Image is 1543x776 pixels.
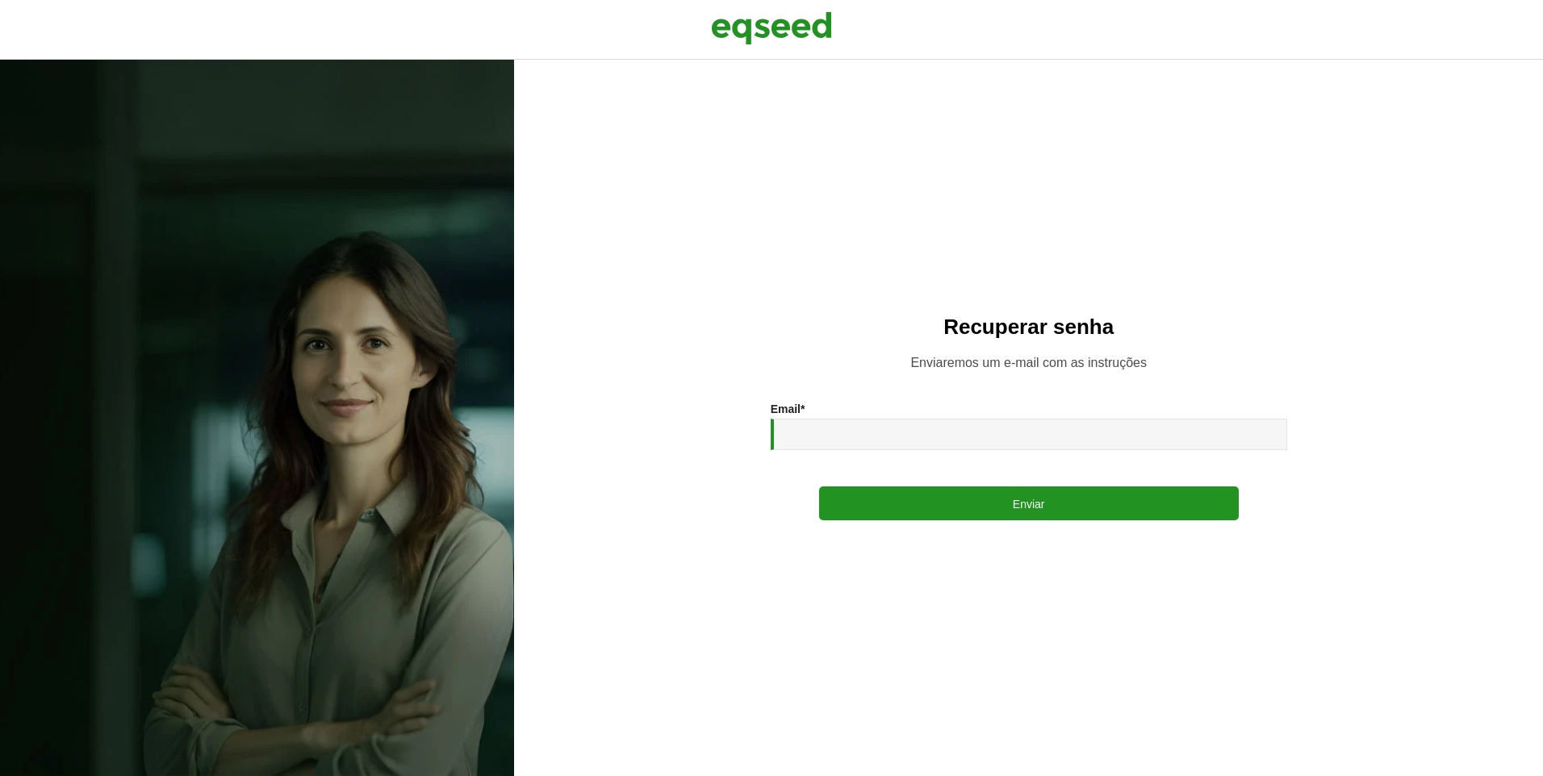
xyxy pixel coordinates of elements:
[801,403,805,415] span: Este campo é obrigatório.
[711,8,832,48] img: EqSeed Logo
[771,403,805,415] label: Email
[819,486,1239,520] button: Enviar
[546,315,1511,339] h2: Recuperar senha
[546,355,1511,370] p: Enviaremos um e-mail com as instruções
